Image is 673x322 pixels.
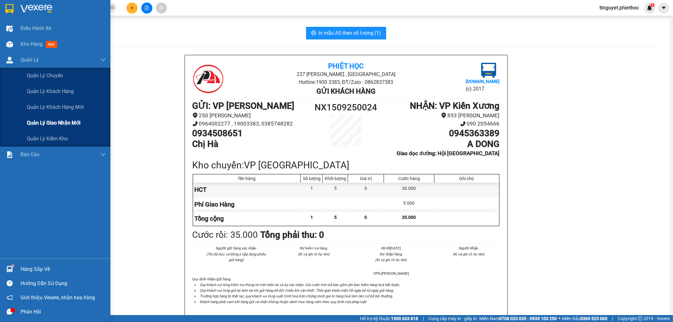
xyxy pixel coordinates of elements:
span: 0 [365,215,367,220]
div: 1 [301,183,323,197]
b: Phiệt Học [328,62,363,70]
strong: 1900 633 818 [391,316,418,321]
li: Người gửi hàng xác nhận [205,245,268,251]
li: 853 [PERSON_NAME] [384,111,499,120]
span: phone [192,121,198,126]
button: caret-down [658,3,669,14]
i: Khách hàng phải cam kết hàng gửi và nhận không thuộc danh mục hàng cấm theo quy định của pháp luật [200,300,366,304]
span: 5 [334,215,337,220]
span: message [7,309,13,315]
span: Tổng cộng [195,215,224,222]
div: Tên hàng [195,176,299,181]
span: phone [460,121,466,126]
span: | [612,315,613,322]
span: Quản lý kiểm kho [27,135,68,143]
h1: Chị Hà [192,139,308,149]
span: 1 [310,215,313,220]
li: 090 2054666 [384,120,499,128]
div: Kho chuyển: VP [GEOGRAPHIC_DATA] [192,158,500,173]
span: | [423,315,424,322]
span: environment [192,113,198,118]
span: Báo cáo [21,150,39,158]
span: file-add [145,6,149,10]
span: printer [311,30,316,36]
sup: 1 [650,3,655,7]
img: logo-vxr [5,4,14,14]
img: warehouse-icon [6,41,13,48]
span: copyright [638,316,642,321]
li: 237 [PERSON_NAME] , [GEOGRAPHIC_DATA] [59,15,264,23]
i: Quý khách vui lòng kiểm tra thông tin trên biên lai và ký xác nhận. Giá cước trên đã bao gồm phí ... [200,283,400,287]
span: Miền Nam [479,315,557,322]
b: [DOMAIN_NAME] [466,79,499,84]
img: logo.jpg [192,63,224,94]
span: Điều hành xe [21,24,51,32]
span: close-circle [110,6,114,9]
li: (c) 2017 [466,85,499,93]
span: plus [130,6,134,10]
button: aim [156,3,167,14]
div: Giá trị [350,176,382,181]
span: Quản lý khách hàng [27,87,74,95]
img: logo.jpg [8,8,39,39]
span: In mẫu A5 theo số lượng (1) [319,29,381,37]
button: printerIn mẫu A5 theo số lượng (1) [306,27,386,39]
img: warehouse-icon [6,266,13,272]
div: Phí Giao Hàng [193,197,301,212]
img: warehouse-icon [6,25,13,32]
img: solution-icon [6,151,13,158]
div: 30.000 [384,183,434,197]
b: NHẬN : VP Kiến Xương [410,101,500,111]
li: NV nhận hàng [360,251,422,257]
strong: 0369 525 060 [580,316,607,321]
h1: A DONG [384,139,499,149]
li: 08:49[DATE] [360,245,422,251]
span: Quản lý chuyến [27,72,63,79]
b: Gửi khách hàng [316,87,375,95]
div: Ghi chú [436,176,498,181]
li: CPN.[PERSON_NAME] [360,271,422,276]
div: Số lượng [302,176,321,181]
div: 5.000 [384,197,434,212]
i: Quý khách vui lòng giữ lại biên lai khi gửi hàng để đối chiếu khi cần thiết. Thời gian khiếu kiện... [200,288,394,293]
div: Cước hàng [386,176,432,181]
div: 5 [323,183,348,197]
sup: 1 [12,265,14,267]
h1: 0934508651 [192,128,308,139]
img: logo.jpg [481,63,496,78]
div: Phản hồi [21,307,106,317]
div: Cước rồi : 35.000 [192,228,258,242]
span: notification [7,295,13,301]
div: Hàng sắp về [21,265,106,274]
span: Kho hàng [21,41,43,47]
img: icon-new-feature [647,5,652,11]
span: Hỗ trợ kỹ thuật: [360,315,418,322]
img: warehouse-icon [6,57,13,63]
span: down [101,152,106,157]
span: ⚪️ [558,317,560,320]
button: plus [127,3,138,14]
i: Trường hợp hàng bị thất lạc, quý khách vui lòng xuất trình hoá đơn chứng minh giá trị hàng hoá là... [200,294,393,298]
i: (Kí và ghi rõ họ tên) [298,252,329,256]
i: (Kí và ghi rõ họ tên) [375,258,407,262]
h1: 0945363389 [384,128,499,139]
span: close-circle [110,5,114,11]
li: NV kiểm tra hàng [282,245,345,251]
li: 0964002277 , 19003383, 0385748282 [192,120,308,128]
li: Hotline: 1900 3383, ĐT/Zalo : 0862837383 [244,78,448,86]
strong: 0708 023 035 - 0935 103 250 [499,316,557,321]
b: GỬI : VP [PERSON_NAME] [192,101,295,111]
i: (Kí và ghi rõ họ tên) [453,252,484,256]
button: file-add [141,3,152,14]
li: 237 [PERSON_NAME] , [GEOGRAPHIC_DATA] [244,70,448,78]
b: Giao dọc đường: Hội [GEOGRAPHIC_DATA] [397,150,499,156]
h1: NX1509250024 [308,101,385,114]
span: Quản lý khách hàng mới [27,103,84,111]
div: Khối lượng [324,176,346,181]
span: 35.000 [402,215,416,220]
div: Quy định nhận/gửi hàng : [192,276,500,305]
span: down [101,57,106,62]
div: HCT [193,183,301,197]
li: Hotline: 1900 3383, ĐT/Zalo : 0862837383 [59,23,264,31]
li: 250 [PERSON_NAME] [192,111,308,120]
